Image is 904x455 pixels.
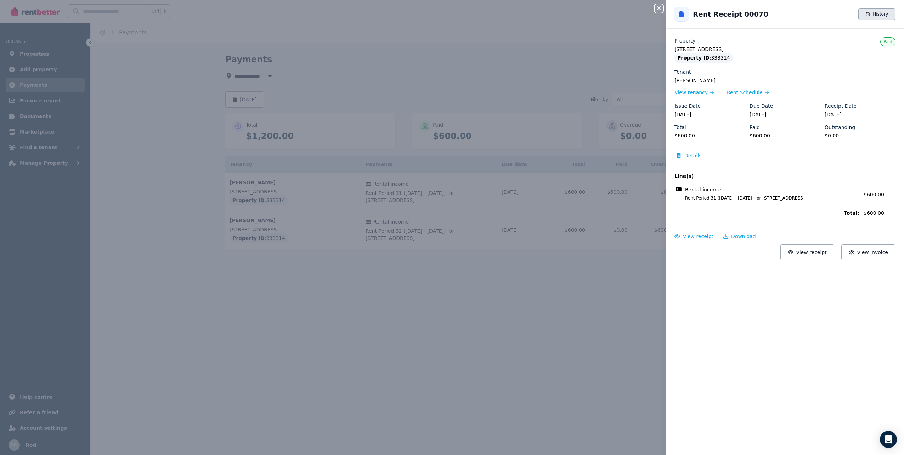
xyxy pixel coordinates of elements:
[674,173,859,180] span: Line(s)
[750,124,760,131] label: Paid
[677,54,710,61] span: Property ID
[674,124,686,131] label: Total
[685,186,721,193] span: Rental income
[684,152,702,159] span: Details
[841,244,895,260] button: View invoice
[858,8,895,20] button: History
[825,111,895,118] legend: [DATE]
[674,53,733,63] div: : 333314
[674,77,895,84] legend: [PERSON_NAME]
[864,209,895,217] span: $600.00
[674,68,691,75] label: Tenant
[727,89,763,96] span: Rent Schedule
[880,431,897,448] div: Open Intercom Messenger
[683,234,713,239] span: View receipt
[750,102,773,109] label: Due Date
[674,89,714,96] a: View tenancy
[864,192,884,197] span: $600.00
[674,111,745,118] legend: [DATE]
[674,233,713,240] button: View receipt
[857,249,888,255] span: View invoice
[723,233,756,240] button: Download
[825,102,857,109] label: Receipt Date
[674,152,895,165] nav: Tabs
[731,234,756,239] span: Download
[674,89,708,96] span: View tenancy
[883,39,892,44] span: Paid
[677,195,859,201] span: Rent Period 31 ([DATE] - [DATE]) for [STREET_ADDRESS]
[674,132,745,139] legend: $600.00
[825,124,855,131] label: Outstanding
[780,244,834,260] button: View receipt
[825,132,895,139] legend: $0.00
[674,37,695,44] label: Property
[727,89,769,96] a: Rent Schedule
[796,249,826,255] span: View receipt
[674,46,895,53] legend: [STREET_ADDRESS]
[674,102,701,109] label: Issue Date
[674,209,859,217] span: Total:
[750,132,820,139] legend: $600.00
[693,9,768,19] h2: Rent Receipt 00070
[750,111,820,118] legend: [DATE]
